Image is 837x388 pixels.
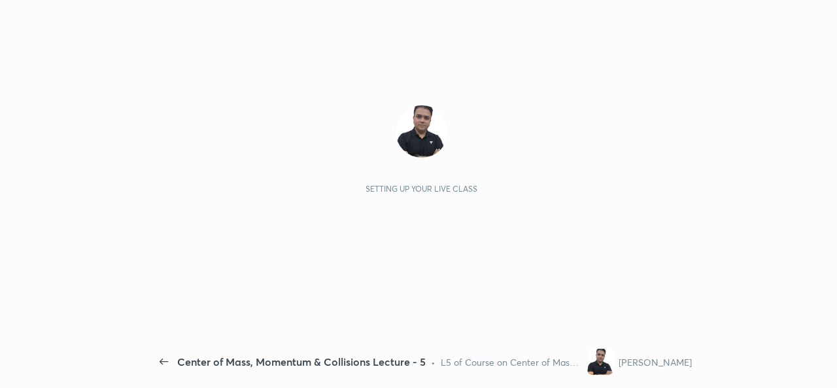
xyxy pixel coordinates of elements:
[587,349,613,375] img: d40932d52b0c415eb301489f8cfb2a5d.jpg
[431,355,436,369] div: •
[396,105,448,158] img: d40932d52b0c415eb301489f8cfb2a5d.jpg
[441,355,582,369] div: L5 of Course on Center of Mass, Momentum & Collisions for JEE Advanced
[177,354,426,370] div: Center of Mass, Momentum & Collisions Lecture - 5
[366,184,477,194] div: Setting up your live class
[619,355,692,369] div: [PERSON_NAME]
